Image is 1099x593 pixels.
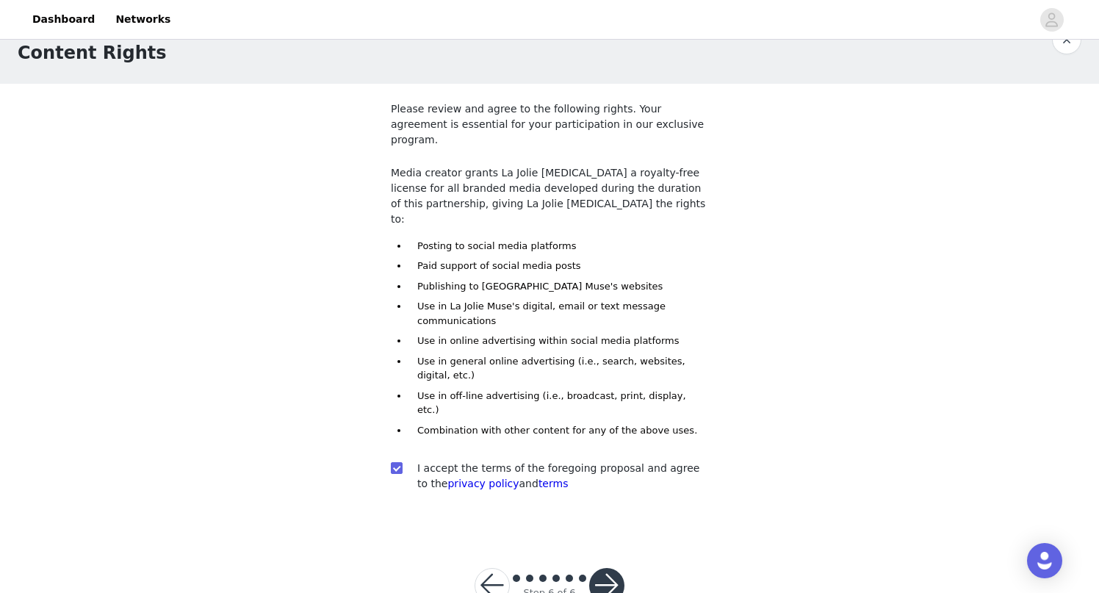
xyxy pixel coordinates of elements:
h1: Content Rights [18,40,167,66]
li: Posting to social media platforms [408,239,708,254]
li: Publishing to [GEOGRAPHIC_DATA] Muse's websites [408,279,708,294]
li: Use in online advertising within social media platforms [408,334,708,348]
a: Networks [107,3,179,36]
li: Use in La Jolie Muse's digital, email or text message communications [408,299,708,328]
p: Please review and agree to the following rights. Your agreement is essential for your participati... [391,101,708,148]
li: Combination with other content for any of the above uses. [408,423,708,438]
li: Use in general online advertising (i.e., search, websites, digital, etc.) [408,354,708,383]
a: Dashboard [24,3,104,36]
a: terms [538,478,569,489]
p: Media creator grants La Jolie [MEDICAL_DATA] a royalty-free license for all branded media develop... [391,165,708,227]
li: Use in off-line advertising (i.e., broadcast, print, display, etc.) [408,389,708,417]
li: Paid support of social media posts [408,259,708,273]
span: I accept the terms of the foregoing proposal and agree to the and [417,462,699,489]
div: Open Intercom Messenger [1027,543,1062,578]
a: privacy policy [447,478,519,489]
div: avatar [1045,8,1059,32]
